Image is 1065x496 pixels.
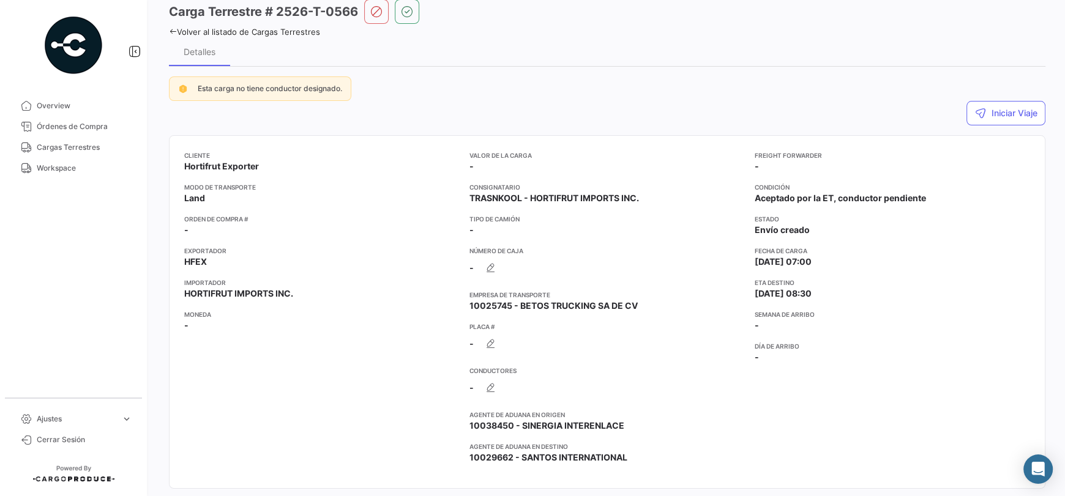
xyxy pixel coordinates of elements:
span: HORTIFRUT IMPORTS INC. [184,287,293,300]
span: Ajustes [37,413,116,424]
span: 10029662 - SANTOS INTERNATIONAL [469,451,627,464]
a: Volver al listado de Cargas Terrestres [169,27,320,37]
app-card-info-title: Número de Caja [469,246,745,256]
app-card-info-title: Semana de Arribo [755,309,1030,319]
app-card-info-title: ETA Destino [755,278,1030,287]
div: Abrir Intercom Messenger [1023,454,1053,484]
span: Cerrar Sesión [37,434,132,445]
span: - [755,160,759,172]
span: 10038450 - SINERGIA INTERENLACE [469,420,624,432]
span: 10025745 - BETOS TRUCKING SA DE CV [469,300,638,312]
app-card-info-title: Empresa de Transporte [469,290,745,300]
span: - [184,224,189,236]
span: Órdenes de Compra [37,121,132,132]
span: Aceptado por la ET, conductor pendiente [755,192,926,204]
app-card-info-title: Freight Forwarder [755,150,1030,160]
span: - [469,382,474,394]
app-card-info-title: Orden de Compra # [184,214,460,224]
app-card-info-title: Condición [755,182,1030,192]
app-card-info-title: Tipo de Camión [469,214,745,224]
span: - [755,351,759,363]
span: - [469,262,474,274]
span: [DATE] 08:30 [755,287,812,300]
app-card-info-title: Modo de Transporte [184,182,460,192]
span: - [755,319,759,331]
app-card-info-title: Importador [184,278,460,287]
span: Workspace [37,163,132,174]
app-card-info-title: Exportador [184,246,460,256]
span: expand_more [121,413,132,424]
a: Cargas Terrestres [10,137,137,158]
app-card-info-title: Cliente [184,150,460,160]
span: [DATE] 07:00 [755,256,812,268]
app-card-info-title: Conductores [469,366,745,376]
app-card-info-title: Moneda [184,309,460,319]
span: HFEX [184,256,207,268]
span: - [469,224,474,236]
app-card-info-title: Placa # [469,322,745,331]
span: - [469,160,474,172]
span: - [469,338,474,350]
app-card-info-title: Agente de Aduana en Origen [469,410,745,420]
span: Overview [37,100,132,111]
span: Land [184,192,205,204]
span: Esta carga no tiene conductor designado. [198,84,342,93]
img: powered-by.png [43,15,104,76]
div: Detalles [184,46,215,57]
app-card-info-title: Fecha de carga [755,246,1030,256]
app-card-info-title: Día de Arribo [755,341,1030,351]
app-card-info-title: Consignatario [469,182,745,192]
a: Overview [10,95,137,116]
h3: Carga Terrestre # 2526-T-0566 [169,3,358,20]
app-card-info-title: Valor de la Carga [469,150,745,160]
span: - [184,319,189,331]
a: Workspace [10,158,137,179]
button: Iniciar Viaje [966,101,1045,125]
app-card-info-title: Agente de Aduana en Destino [469,442,745,451]
span: Cargas Terrestres [37,142,132,153]
span: Envío creado [755,224,810,236]
span: TRASNKOOL - HORTIFRUT IMPORTS INC. [469,192,639,204]
a: Órdenes de Compra [10,116,137,137]
app-card-info-title: Estado [755,214,1030,224]
span: Hortifrut Exporter [184,160,259,172]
